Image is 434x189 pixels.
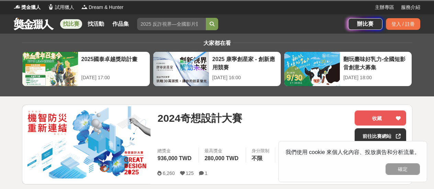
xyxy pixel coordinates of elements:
div: [DATE] 18:00 [343,74,408,81]
a: 服務介紹 [401,4,420,11]
div: 身分限制 [252,147,269,154]
span: 936,000 TWD [157,155,191,161]
a: 辦比賽 [348,18,382,30]
span: 1 [205,170,208,176]
img: Logo [14,3,21,10]
a: LogoDream & Hunter [81,4,123,11]
a: 主辦專區 [375,4,394,11]
span: 125 [186,170,194,176]
span: 280,000 TWD [204,155,238,161]
a: 前往比賽網站 [355,128,406,143]
a: Logo獎金獵人 [14,4,41,11]
a: 找比賽 [60,19,82,29]
span: 我們使用 cookie 來個人化內容、投放廣告和分析流量。 [286,149,420,155]
div: [DATE] 16:00 [212,74,277,81]
a: 2025國泰卓越獎助計畫[DATE] 17:00 [22,51,150,86]
input: 2025 反詐視界—全國影片競賽 [137,18,206,30]
span: 最高獎金 [204,147,240,154]
a: 2025 康寧創星家 - 創新應用競賽[DATE] 16:00 [153,51,281,86]
div: 登入 / 註冊 [386,18,420,30]
button: 收藏 [355,110,406,126]
img: Logo [81,3,88,10]
div: 翻玩臺味好乳力-全國短影音創意大募集 [343,55,408,71]
button: 確定 [386,163,420,175]
span: 試用獵人 [55,4,74,11]
span: 不限 [252,155,263,161]
a: Logo試用獵人 [47,4,74,11]
span: 2024奇想設計大賽 [157,110,242,126]
img: Cover Image [22,105,151,184]
a: 翻玩臺味好乳力-全國短影音創意大募集[DATE] 18:00 [284,51,412,86]
span: 6,260 [163,170,175,176]
div: 2025國泰卓越獎助計畫 [81,55,146,71]
span: Dream & Hunter [89,4,123,11]
span: 總獎金 [157,147,193,154]
a: 找活動 [85,19,107,29]
span: 獎金獵人 [21,4,41,11]
a: 作品集 [110,19,132,29]
span: 大家都在看 [202,40,233,46]
div: [DATE] 17:00 [81,74,146,81]
img: Logo [47,3,54,10]
div: 2025 康寧創星家 - 創新應用競賽 [212,55,277,71]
